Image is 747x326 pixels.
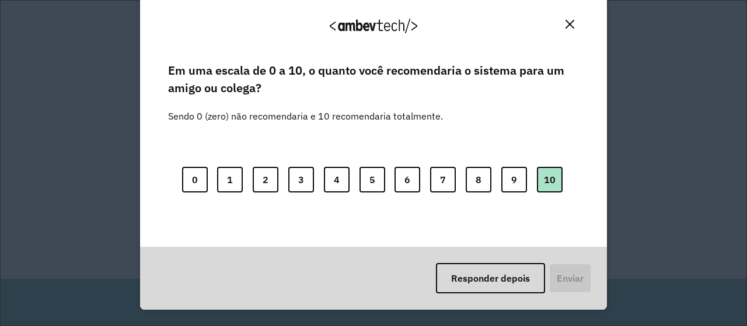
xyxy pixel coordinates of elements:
button: 3 [288,167,314,192]
label: Sendo 0 (zero) não recomendaria e 10 recomendaria totalmente. [168,95,443,123]
button: 1 [217,167,243,192]
img: Logo Ambevtech [330,19,417,33]
button: 0 [182,167,208,192]
button: 5 [359,167,385,192]
img: Close [566,20,574,29]
button: Responder depois [436,263,545,293]
button: 2 [253,167,278,192]
button: 10 [537,167,563,192]
label: Em uma escala de 0 a 10, o quanto você recomendaria o sistema para um amigo ou colega? [168,62,579,97]
button: 9 [501,167,527,192]
button: 6 [395,167,420,192]
button: 7 [430,167,456,192]
button: 8 [466,167,491,192]
button: Close [561,15,579,33]
button: 4 [324,167,350,192]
